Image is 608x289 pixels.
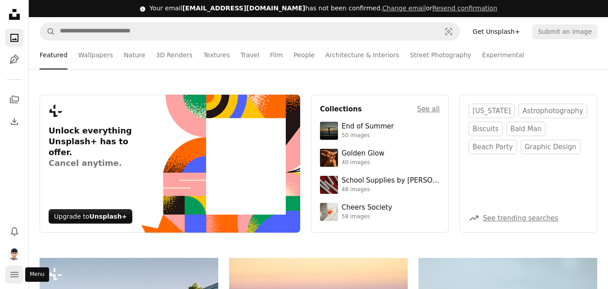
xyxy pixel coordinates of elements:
button: Visual search [438,23,459,40]
a: Golden Glow40 images [320,149,440,167]
button: Search Unsplash [40,23,55,40]
button: Notifications [5,222,23,240]
a: See all [417,104,440,115]
img: website_grey.svg [14,23,22,31]
a: End of Summer50 images [320,122,440,140]
div: School Supplies by [PERSON_NAME] [342,176,440,185]
div: 50 images [342,132,394,139]
img: premium_photo-1754759085924-d6c35cb5b7a4 [320,149,338,167]
div: v 4.0.25 [25,14,44,22]
a: Textures [203,41,230,69]
span: [EMAIL_ADDRESS][DOMAIN_NAME] [182,5,305,12]
div: Your email has not been confirmed. [149,4,497,13]
a: See trending searches [483,214,558,222]
a: People [294,41,315,69]
span: Cancel anytime. [49,158,141,169]
button: Menu [5,266,23,284]
a: Wallpapers [78,41,113,69]
div: End of Summer [342,122,394,131]
img: tab_keywords_by_traffic_grey.svg [90,52,97,60]
div: 40 images [342,159,384,166]
a: biscuits [468,122,503,136]
strong: Unsplash+ [89,213,127,220]
a: Street Photography [410,41,471,69]
span: or [382,5,497,12]
a: Photos [5,29,23,47]
a: Get Unsplash+ [467,24,525,39]
a: Home — Unsplash [5,5,23,25]
img: tab_domain_overview_orange.svg [24,52,32,60]
div: Domain Overview [34,53,81,59]
a: Change email [382,5,426,12]
form: Find visuals sitewide [40,23,460,41]
a: astrophotography [518,104,587,118]
button: Profile [5,244,23,262]
button: Submit an image [532,24,597,39]
a: Download History [5,112,23,130]
div: Domain: [DOMAIN_NAME] [23,23,99,31]
div: 48 images [342,186,440,193]
div: Cheers Society [342,203,392,212]
div: Upgrade to [49,209,132,224]
img: premium_photo-1754398386796-ea3dec2a6302 [320,122,338,140]
button: Resend confirmation [432,4,497,13]
a: Unlock everything Unsplash+ has to offer.Cancel anytime.Upgrade toUnsplash+ [40,95,300,233]
h4: Collections [320,104,362,115]
a: bald man [506,122,546,136]
div: Golden Glow [342,149,384,158]
img: premium_photo-1715107534993-67196b65cde7 [320,176,338,194]
a: Travel [240,41,259,69]
img: logo_orange.svg [14,14,22,22]
a: Nature [124,41,145,69]
a: graphic design [521,140,581,154]
img: photo-1610218588353-03e3130b0e2d [320,203,338,221]
h3: Unlock everything Unsplash+ has to offer. [49,125,141,169]
a: Cheers Society58 images [320,203,440,221]
a: Architecture & Interiors [325,41,399,69]
a: Film [270,41,283,69]
a: Experimental [482,41,524,69]
a: Collections [5,91,23,109]
a: Illustrations [5,50,23,69]
a: [US_STATE] [468,104,515,118]
div: Keywords by Traffic [99,53,152,59]
div: 58 images [342,213,392,220]
a: beach party [468,140,517,154]
a: 3D Renders [156,41,193,69]
img: Avatar of user Galib Shan [7,246,22,260]
a: School Supplies by [PERSON_NAME]48 images [320,176,440,194]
